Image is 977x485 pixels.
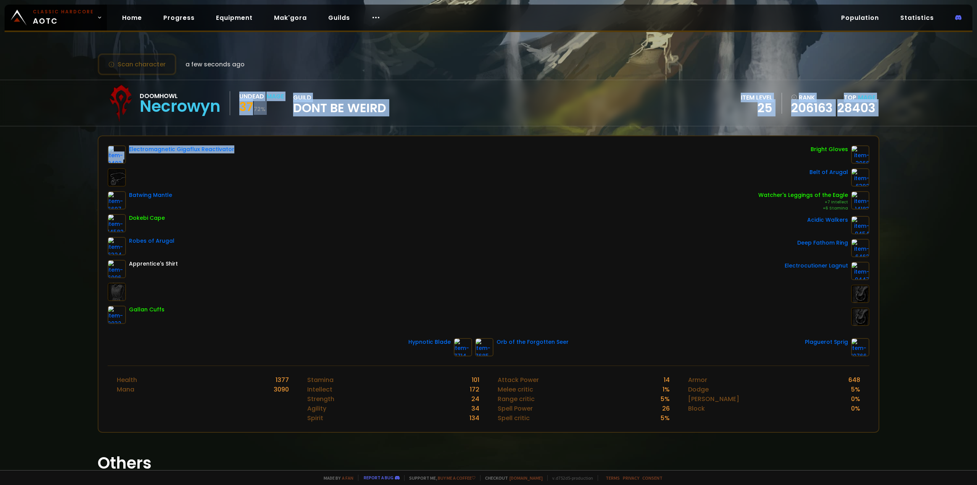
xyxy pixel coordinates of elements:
img: item-7685 [475,338,493,356]
div: Electrocutioner Lagnut [785,262,848,270]
div: Necrowyn [140,101,221,112]
small: 72 % [254,105,266,113]
div: 5 % [661,413,670,423]
div: Dodge [688,385,709,394]
div: 5 % [851,385,860,394]
div: 1 % [663,385,670,394]
a: Terms [606,475,620,481]
div: Spell Power [498,404,533,413]
div: Dokebi Cape [129,214,165,222]
div: Undead [239,92,264,101]
div: Spirit [307,413,323,423]
span: AOTC [33,8,94,27]
div: 648 [848,375,860,385]
a: Privacy [623,475,639,481]
div: +6 Stamina [758,205,848,211]
div: Top [837,93,875,102]
img: item-6096 [108,260,126,278]
span: Made by [319,475,353,481]
div: 3090 [274,385,289,394]
button: Scan character [98,53,176,75]
a: Report a bug [364,475,393,480]
a: Classic HardcoreAOTC [5,5,107,31]
img: item-6697 [108,191,126,209]
img: item-14183 [851,191,869,209]
div: Plaguerot Sprig [805,338,848,346]
div: +7 Intellect [758,199,848,205]
div: Stamina [307,375,334,385]
img: item-6463 [851,239,869,257]
div: 134 [469,413,479,423]
img: item-7714 [454,338,472,356]
div: Acidic Walkers [807,216,848,224]
div: Health [117,375,137,385]
div: rank [791,93,833,102]
img: item-6392 [851,168,869,187]
a: 28403 [837,99,875,116]
h1: Others [98,451,879,475]
span: a few seconds ago [185,60,245,69]
div: Watcher's Leggings of the Eagle [758,191,848,199]
div: Spell critic [498,413,530,423]
div: Strength [307,394,334,404]
a: Guilds [322,10,356,26]
div: guild [293,93,386,114]
span: v. d752d5 - production [547,475,593,481]
a: Equipment [210,10,259,26]
img: item-14582 [108,214,126,232]
a: 206163 [791,102,833,114]
div: 101 [472,375,479,385]
a: Mak'gora [268,10,313,26]
a: Home [116,10,148,26]
div: Electromagnetic Gigaflux Reactivator [129,145,234,153]
div: Gallan Cuffs [129,306,164,314]
span: Mage [858,93,875,102]
img: item-9454 [851,216,869,234]
div: Melee critic [498,385,533,394]
a: a fan [342,475,353,481]
a: Population [835,10,885,26]
a: Statistics [894,10,940,26]
img: item-9492 [108,145,126,164]
div: 34 [471,404,479,413]
div: 0 % [851,404,860,413]
img: item-9447 [851,262,869,280]
div: Armor [688,375,707,385]
span: 37 [239,98,253,115]
img: item-10766 [851,338,869,356]
div: 5 % [661,394,670,404]
div: Batwing Mantle [129,191,172,199]
div: Mage [266,92,284,101]
div: [PERSON_NAME] [688,394,739,404]
div: Agility [307,404,326,413]
a: Consent [642,475,663,481]
span: Checkout [480,475,543,481]
div: Mana [117,385,134,394]
span: Support me, [404,475,476,481]
div: Belt of Arugal [809,168,848,176]
a: Progress [157,10,201,26]
div: 24 [471,394,479,404]
div: Block [688,404,705,413]
img: item-6324 [108,237,126,255]
div: Deep Fathom Ring [797,239,848,247]
div: 25 [741,102,772,114]
small: Classic Hardcore [33,8,94,15]
div: Apprentice's Shirt [129,260,178,268]
div: Intellect [307,385,332,394]
div: item level [741,93,772,102]
img: item-3066 [851,145,869,164]
div: Doomhowl [140,91,221,101]
div: Bright Gloves [811,145,848,153]
div: 172 [470,385,479,394]
a: Buy me a coffee [438,475,476,481]
div: Hypnotic Blade [408,338,451,346]
div: Robes of Arugal [129,237,174,245]
div: Orb of the Forgotten Seer [497,338,569,346]
div: Attack Power [498,375,539,385]
span: Dont Be Weird [293,102,386,114]
div: 26 [662,404,670,413]
a: [DOMAIN_NAME] [509,475,543,481]
img: item-2032 [108,306,126,324]
div: 14 [664,375,670,385]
